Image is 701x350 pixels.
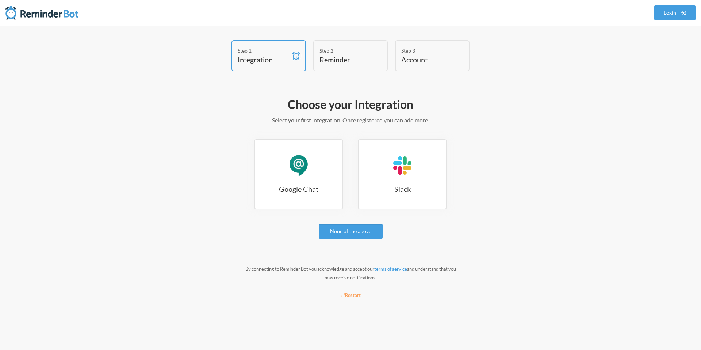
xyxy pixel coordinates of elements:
div: Step 3 [401,47,452,54]
div: Step 2 [319,47,371,54]
h4: Reminder [319,54,371,65]
h4: Integration [238,54,289,65]
img: Reminder Bot [5,5,78,20]
div: Step 1 [238,47,289,54]
h3: Slack [359,184,446,194]
small: Restart [340,292,361,298]
p: Select your first integration. Once registered you can add more. [139,116,562,125]
small: By connecting to Reminder Bot you acknowledge and accept our and understand that you may receive ... [245,266,456,281]
a: None of the above [319,224,383,239]
a: Login [654,5,696,20]
h3: Google Chat [255,184,342,194]
h4: Account [401,54,452,65]
a: terms of service [374,266,407,272]
h2: Choose your Integration [139,97,562,112]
